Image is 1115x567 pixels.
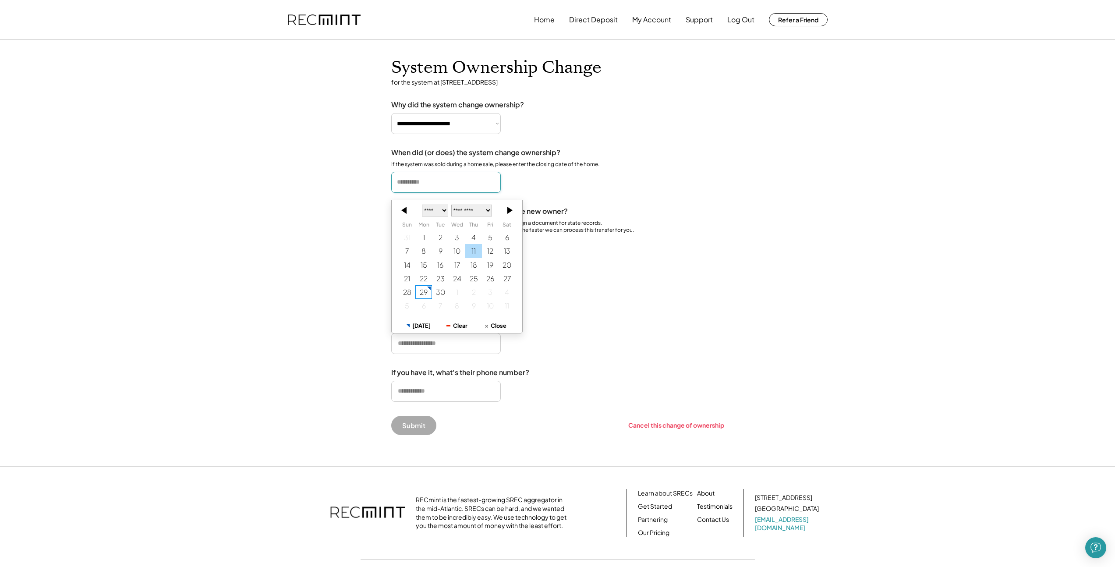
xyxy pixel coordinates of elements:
[499,230,515,244] div: 9/06/2025
[391,416,436,435] button: Submit
[727,11,754,28] button: Log Out
[399,244,415,258] div: 9/07/2025
[415,258,432,271] div: 9/15/2025
[449,285,465,299] div: 10/01/2025
[432,299,449,312] div: 10/07/2025
[628,421,724,429] div: Cancel this change of ownership
[399,230,415,244] div: 8/31/2025
[755,504,819,513] div: [GEOGRAPHIC_DATA]
[432,285,449,299] div: 9/30/2025
[638,528,669,537] a: Our Pricing
[499,285,515,299] div: 10/04/2025
[432,222,449,230] th: Tuesday
[438,318,476,333] button: Clear
[432,272,449,285] div: 9/23/2025
[482,258,499,271] div: 9/19/2025
[399,285,415,299] div: 9/28/2025
[755,493,812,502] div: [STREET_ADDRESS]
[476,318,514,333] button: Close
[482,222,499,230] th: Friday
[432,244,449,258] div: 9/09/2025
[465,244,482,258] div: 9/11/2025
[534,11,555,28] button: Home
[415,244,432,258] div: 9/08/2025
[415,272,432,285] div: 9/22/2025
[465,258,482,271] div: 9/18/2025
[499,222,515,230] th: Saturday
[755,515,821,532] a: [EMAIL_ADDRESS][DOMAIN_NAME]
[482,244,499,258] div: 9/12/2025
[465,299,482,312] div: 10/09/2025
[449,222,465,230] th: Wednesday
[432,258,449,271] div: 9/16/2025
[499,272,515,285] div: 9/27/2025
[449,230,465,244] div: 9/03/2025
[391,368,529,377] div: If you have it, what's their phone number?
[449,299,465,312] div: 10/08/2025
[399,222,415,230] th: Sunday
[465,222,482,230] th: Thursday
[415,285,432,299] div: 9/29/2025
[638,489,693,498] a: Learn about SRECs
[432,230,449,244] div: 9/02/2025
[482,285,499,299] div: 10/03/2025
[638,502,672,511] a: Get Started
[697,489,715,498] a: About
[482,230,499,244] div: 9/05/2025
[391,78,498,87] div: for the system at [STREET_ADDRESS]
[499,299,515,312] div: 10/11/2025
[415,222,432,230] th: Monday
[499,258,515,271] div: 9/20/2025
[482,272,499,285] div: 9/26/2025
[416,496,571,530] div: RECmint is the fastest-growing SREC aggregator in the mid-Atlantic. SRECs can be hard, and we wan...
[288,14,361,25] img: recmint-logotype%403x.png
[449,272,465,285] div: 9/24/2025
[399,318,438,333] button: [DATE]
[399,272,415,285] div: 9/21/2025
[415,230,432,244] div: 9/01/2025
[697,502,733,511] a: Testimonials
[449,258,465,271] div: 9/17/2025
[697,515,729,524] a: Contact Us
[482,299,499,312] div: 10/10/2025
[632,11,671,28] button: My Account
[465,272,482,285] div: 9/25/2025
[465,230,482,244] div: 9/04/2025
[569,11,618,28] button: Direct Deposit
[638,515,668,524] a: Partnering
[449,244,465,258] div: 9/10/2025
[769,13,828,26] button: Refer a Friend
[415,299,432,312] div: 10/06/2025
[499,244,515,258] div: 9/13/2025
[391,148,560,157] div: When did (or does) the system change ownership?
[391,57,602,78] h1: System Ownership Change
[391,100,524,110] div: Why did the system change ownership?
[399,299,415,312] div: 10/05/2025
[391,161,599,168] div: If the system was sold during a home sale, please enter the closing date of the home.
[686,11,713,28] button: Support
[1085,537,1106,558] div: Open Intercom Messenger
[399,258,415,271] div: 9/14/2025
[465,285,482,299] div: 10/02/2025
[330,498,405,528] img: recmint-logotype%403x.png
